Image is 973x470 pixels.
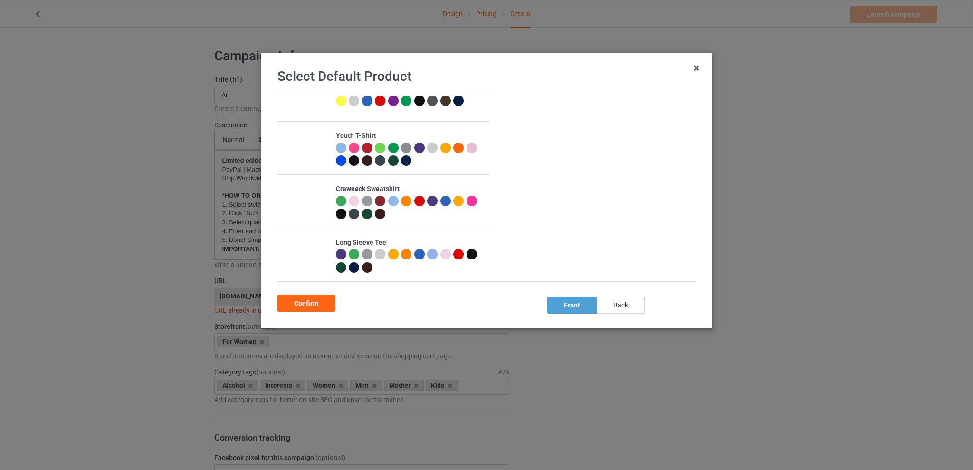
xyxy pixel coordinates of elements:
div: front [547,297,597,314]
div: Long Sleeve Tee [336,238,485,248]
div: Crewneck Sweatshirt [336,184,485,194]
h1: Select Default Product [277,68,696,85]
img: heather_texture.png [401,143,411,153]
div: Youth T-Shirt [336,131,485,141]
div: Confirm [277,295,335,312]
div: back [597,297,645,314]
